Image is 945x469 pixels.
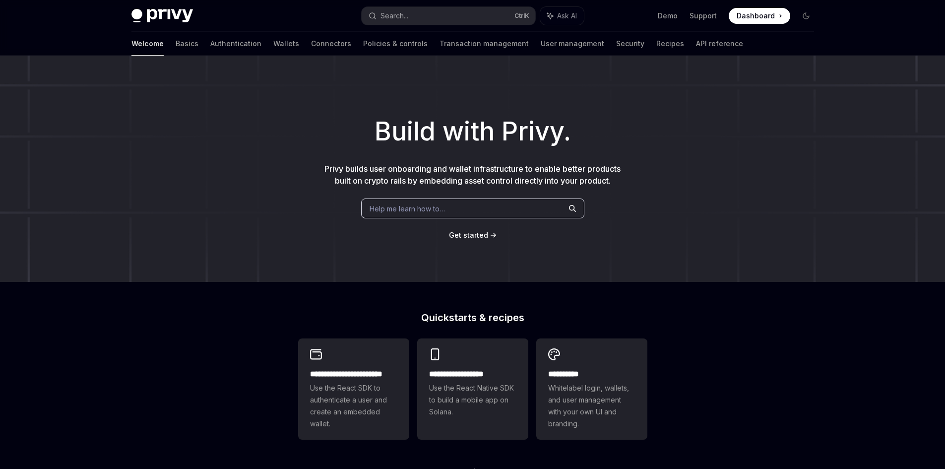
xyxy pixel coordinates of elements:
span: Use the React Native SDK to build a mobile app on Solana. [429,382,516,418]
a: Get started [449,230,488,240]
a: Demo [658,11,678,21]
span: Dashboard [737,11,775,21]
span: Privy builds user onboarding and wallet infrastructure to enable better products built on crypto ... [324,164,621,186]
a: Dashboard [729,8,790,24]
a: Connectors [311,32,351,56]
a: **** *****Whitelabel login, wallets, and user management with your own UI and branding. [536,338,647,440]
span: Ask AI [557,11,577,21]
button: Ask AI [540,7,584,25]
span: Ctrl K [514,12,529,20]
a: Wallets [273,32,299,56]
img: dark logo [131,9,193,23]
a: Support [690,11,717,21]
a: User management [541,32,604,56]
a: Security [616,32,644,56]
h2: Quickstarts & recipes [298,313,647,323]
span: Help me learn how to… [370,203,445,214]
a: Authentication [210,32,261,56]
a: Welcome [131,32,164,56]
button: Toggle dark mode [798,8,814,24]
a: Policies & controls [363,32,428,56]
span: Whitelabel login, wallets, and user management with your own UI and branding. [548,382,635,430]
div: Search... [380,10,408,22]
a: Transaction management [440,32,529,56]
a: API reference [696,32,743,56]
span: Use the React SDK to authenticate a user and create an embedded wallet. [310,382,397,430]
h1: Build with Privy. [16,112,929,151]
a: Recipes [656,32,684,56]
a: Basics [176,32,198,56]
a: **** **** **** ***Use the React Native SDK to build a mobile app on Solana. [417,338,528,440]
span: Get started [449,231,488,239]
button: Search...CtrlK [362,7,535,25]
